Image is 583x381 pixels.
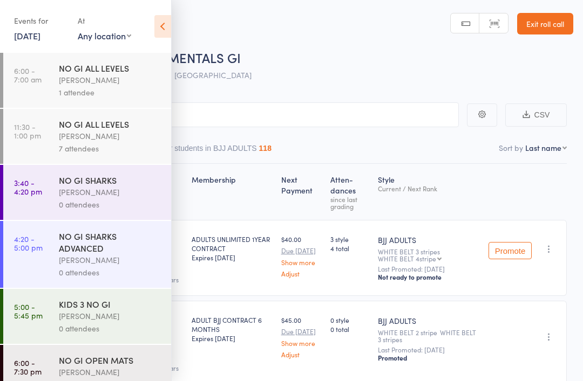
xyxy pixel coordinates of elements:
[281,270,322,277] a: Adjust
[59,142,162,155] div: 7 attendees
[59,86,162,99] div: 1 attendee
[281,351,322,358] a: Adjust
[259,144,272,153] div: 118
[489,242,532,259] button: Promote
[192,234,273,262] div: ADULTS UNLIMITED 1YEAR CONTRACT
[378,234,480,245] div: BJJ ADULTS
[330,324,370,334] span: 0 total
[378,248,480,262] div: WHITE BELT 3 stripes
[174,70,252,80] span: [GEOGRAPHIC_DATA]
[374,169,484,215] div: Style
[330,196,370,210] div: since last grading
[330,234,370,244] span: 3 style
[192,315,273,343] div: ADULT BJJ CONTRACT 6 MONTHS
[16,102,459,127] input: Search by name
[14,234,43,252] time: 4:20 - 5:00 pm
[281,259,322,266] a: Show more
[59,298,162,310] div: KIDS 3 NO GI
[59,266,162,279] div: 0 attendees
[78,12,131,30] div: At
[330,315,370,324] span: 0 style
[59,174,162,186] div: NO GI SHARKS
[14,302,43,320] time: 5:00 - 5:45 pm
[499,142,523,153] label: Sort by
[378,265,480,273] small: Last Promoted: [DATE]
[378,273,480,281] div: Not ready to promote
[59,198,162,211] div: 0 attendees
[187,169,277,215] div: Membership
[192,253,273,262] div: Expires [DATE]
[59,230,162,254] div: NO GI SHARKS ADVANCED
[59,310,162,322] div: [PERSON_NAME]
[281,315,322,358] div: $45.00
[59,130,162,142] div: [PERSON_NAME]
[378,329,480,343] div: WHITE BELT 2 stripe
[14,12,67,30] div: Events for
[59,366,162,378] div: [PERSON_NAME]
[3,289,171,344] a: 5:00 -5:45 pmKIDS 3 NO GI[PERSON_NAME]0 attendees
[281,340,322,347] a: Show more
[14,358,42,376] time: 6:00 - 7:30 pm
[281,247,322,254] small: Due [DATE]
[378,315,480,326] div: BJJ ADULTS
[505,103,567,127] button: CSV
[153,138,272,163] button: Other students in BJJ ADULTS118
[192,334,273,343] div: Expires [DATE]
[14,30,40,41] a: [DATE]
[59,254,162,266] div: [PERSON_NAME]
[326,169,374,215] div: Atten­dances
[3,53,171,108] a: 6:00 -7:00 amNO GI ALL LEVELS[PERSON_NAME]1 attendee
[14,122,41,140] time: 11:30 - 1:00 pm
[378,328,476,344] span: WHITE BELT 3 stripes
[3,109,171,164] a: 11:30 -1:00 pmNO GI ALL LEVELS[PERSON_NAME]7 attendees
[78,30,131,41] div: Any location
[3,221,171,288] a: 4:20 -5:00 pmNO GI SHARKS ADVANCED[PERSON_NAME]0 attendees
[378,185,480,192] div: Current / Next Rank
[59,118,162,130] div: NO GI ALL LEVELS
[378,354,480,362] div: Promoted
[59,186,162,198] div: [PERSON_NAME]
[59,322,162,335] div: 0 attendees
[59,62,162,74] div: NO GI ALL LEVELS
[281,234,322,277] div: $40.00
[281,328,322,335] small: Due [DATE]
[378,346,480,354] small: Last Promoted: [DATE]
[525,142,561,153] div: Last name
[59,74,162,86] div: [PERSON_NAME]
[59,354,162,366] div: NO GI OPEN MATS
[3,165,171,220] a: 3:40 -4:20 pmNO GI SHARKS[PERSON_NAME]0 attendees
[107,49,241,66] span: BJJ FUNDAMENTALS GI
[517,13,573,34] a: Exit roll call
[14,66,42,84] time: 6:00 - 7:00 am
[330,244,370,253] span: 4 total
[14,178,42,196] time: 3:40 - 4:20 pm
[277,169,326,215] div: Next Payment
[378,255,436,262] div: WHITE BELT 4stripe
